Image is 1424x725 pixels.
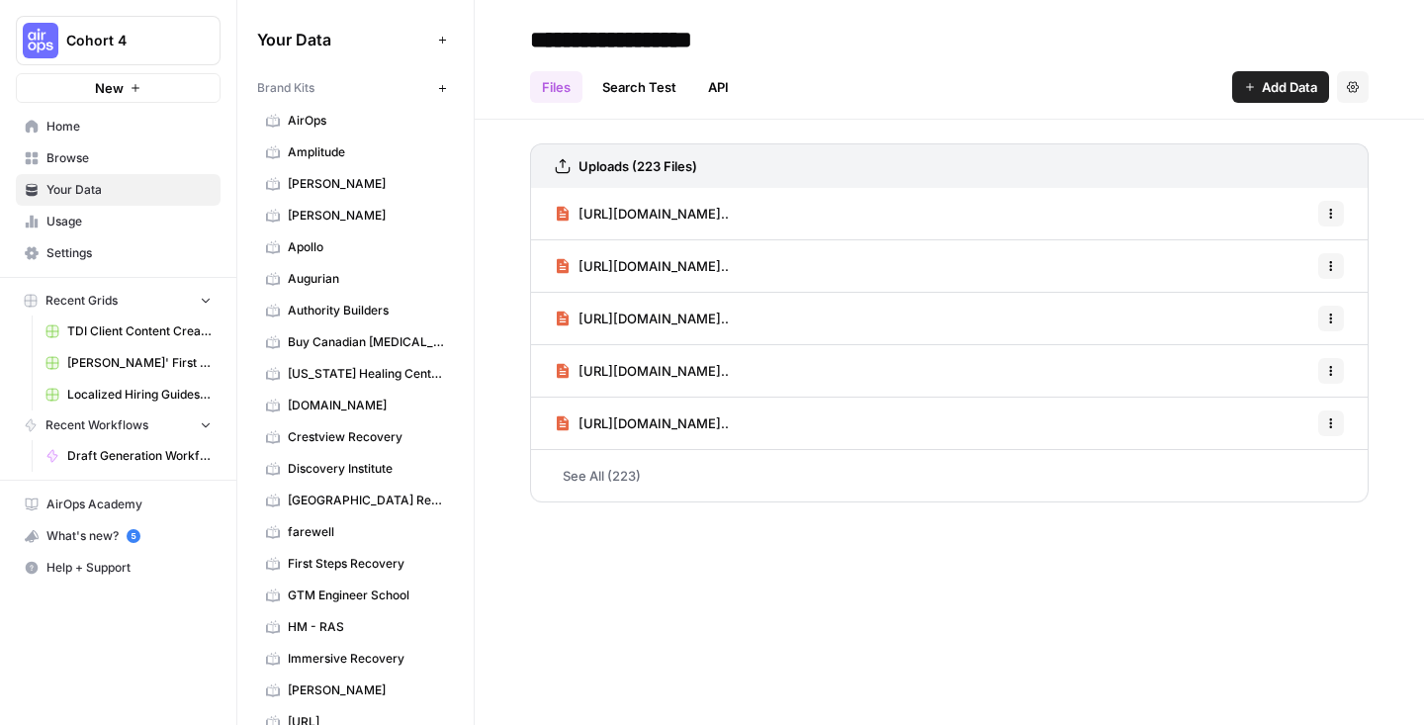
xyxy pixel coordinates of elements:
[67,447,212,465] span: Draft Generation Workflow
[16,489,221,520] a: AirOps Academy
[16,237,221,269] a: Settings
[288,175,445,193] span: [PERSON_NAME]
[23,23,58,58] img: Cohort 4 Logo
[46,559,212,577] span: Help + Support
[288,555,445,573] span: First Steps Recovery
[46,496,212,513] span: AirOps Academy
[288,143,445,161] span: Amplitude
[66,31,186,50] span: Cohort 4
[17,521,220,551] div: What's new?
[46,149,212,167] span: Browse
[257,28,430,51] span: Your Data
[257,136,454,168] a: Amplitude
[555,345,729,397] a: [URL][DOMAIN_NAME]..
[257,516,454,548] a: farewell
[257,390,454,421] a: [DOMAIN_NAME]
[16,206,221,237] a: Usage
[16,16,221,65] button: Workspace: Cohort 4
[46,181,212,199] span: Your Data
[45,416,148,434] span: Recent Workflows
[67,322,212,340] span: TDI Client Content Creation
[288,270,445,288] span: Augurian
[37,440,221,472] a: Draft Generation Workflow
[16,552,221,584] button: Help + Support
[16,111,221,142] a: Home
[257,79,314,97] span: Brand Kits
[288,112,445,130] span: AirOps
[257,295,454,326] a: Authority Builders
[555,240,729,292] a: [URL][DOMAIN_NAME]..
[257,105,454,136] a: AirOps
[578,256,729,276] span: [URL][DOMAIN_NAME]..
[578,413,729,433] span: [URL][DOMAIN_NAME]..
[288,238,445,256] span: Apollo
[696,71,741,103] a: API
[288,333,445,351] span: Buy Canadian [MEDICAL_DATA]
[131,531,135,541] text: 5
[288,681,445,699] span: [PERSON_NAME]
[288,650,445,668] span: Immersive Recovery
[46,244,212,262] span: Settings
[257,421,454,453] a: Crestview Recovery
[530,450,1369,501] a: See All (223)
[257,326,454,358] a: Buy Canadian [MEDICAL_DATA]
[37,379,221,410] a: Localized Hiring Guides Grid–V1
[46,118,212,136] span: Home
[37,316,221,347] a: TDI Client Content Creation
[45,292,118,310] span: Recent Grids
[578,309,729,328] span: [URL][DOMAIN_NAME]..
[1262,77,1317,97] span: Add Data
[257,358,454,390] a: [US_STATE] Healing Centers
[1232,71,1329,103] button: Add Data
[257,231,454,263] a: Apollo
[288,207,445,225] span: [PERSON_NAME]
[288,302,445,319] span: Authority Builders
[555,398,729,449] a: [URL][DOMAIN_NAME]..
[257,611,454,643] a: HM - RAS
[95,78,124,98] span: New
[530,71,582,103] a: Files
[127,529,140,543] a: 5
[257,485,454,516] a: [GEOGRAPHIC_DATA] Recovery
[257,200,454,231] a: [PERSON_NAME]
[16,410,221,440] button: Recent Workflows
[555,144,697,188] a: Uploads (223 Files)
[578,156,697,176] h3: Uploads (223 Files)
[16,73,221,103] button: New
[16,286,221,316] button: Recent Grids
[555,293,729,344] a: [URL][DOMAIN_NAME]..
[288,460,445,478] span: Discovery Institute
[288,428,445,446] span: Crestview Recovery
[288,523,445,541] span: farewell
[257,643,454,675] a: Immersive Recovery
[288,618,445,636] span: HM - RAS
[257,675,454,706] a: [PERSON_NAME]
[257,580,454,611] a: GTM Engineer School
[37,347,221,379] a: [PERSON_NAME]' First Flow Grid
[257,168,454,200] a: [PERSON_NAME]
[67,354,212,372] span: [PERSON_NAME]' First Flow Grid
[16,142,221,174] a: Browse
[16,520,221,552] button: What's new? 5
[288,365,445,383] span: [US_STATE] Healing Centers
[590,71,688,103] a: Search Test
[257,453,454,485] a: Discovery Institute
[16,174,221,206] a: Your Data
[46,213,212,230] span: Usage
[67,386,212,404] span: Localized Hiring Guides Grid–V1
[555,188,729,239] a: [URL][DOMAIN_NAME]..
[257,263,454,295] a: Augurian
[257,548,454,580] a: First Steps Recovery
[288,492,445,509] span: [GEOGRAPHIC_DATA] Recovery
[288,397,445,414] span: [DOMAIN_NAME]
[288,587,445,604] span: GTM Engineer School
[578,204,729,224] span: [URL][DOMAIN_NAME]..
[578,361,729,381] span: [URL][DOMAIN_NAME]..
